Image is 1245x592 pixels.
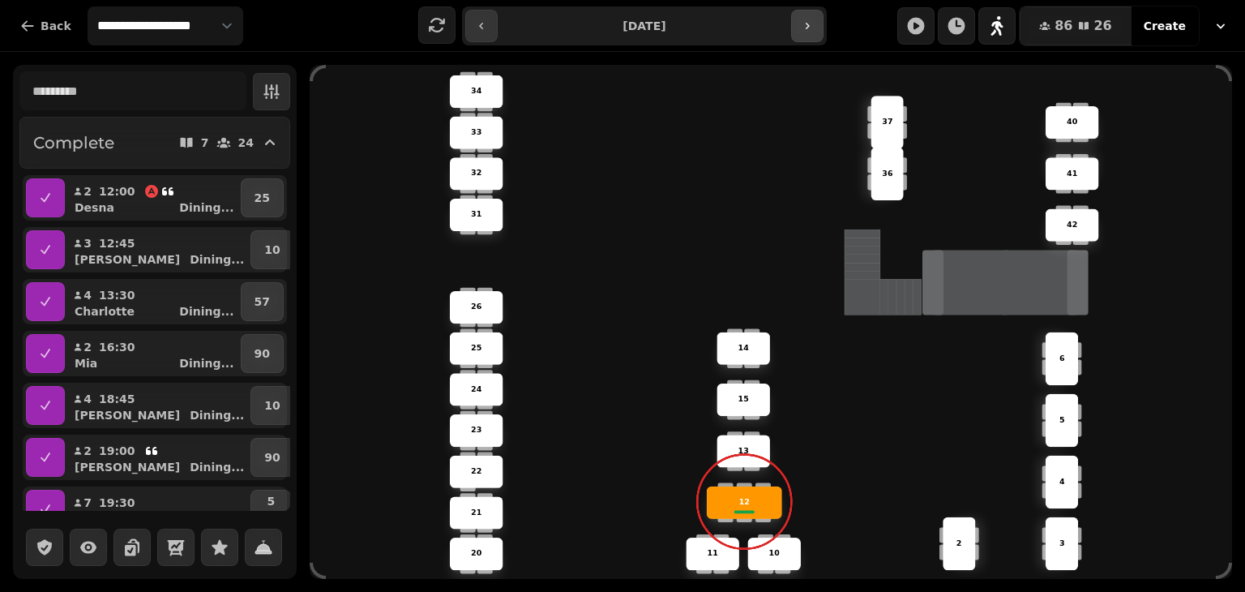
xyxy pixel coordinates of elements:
p: 32 [471,168,481,179]
p: 15 [738,394,749,405]
p: Dining ... [179,303,233,320]
p: 24 [471,384,481,395]
button: Create [1131,6,1199,45]
p: 7 [201,137,209,148]
p: 33 [471,127,481,138]
button: 216:30MiaDining... [68,334,237,373]
p: 4 [83,391,92,407]
p: 21 [471,507,481,518]
p: Dining ... [190,251,244,268]
p: 10 [264,242,280,258]
p: 57 [255,294,270,310]
span: Create [1144,20,1186,32]
p: 6 [1059,353,1065,364]
p: 5 [1059,414,1065,426]
p: 16:30 [99,339,135,355]
p: 19:30 [99,495,135,511]
p: 25 [255,190,270,206]
button: 212:00DesnaDining... [68,178,237,217]
p: [PERSON_NAME] [75,407,180,423]
p: 14 [738,343,749,354]
p: Desna [75,199,114,216]
p: 10 [264,397,280,414]
p: 19:00 [99,443,135,459]
p: 13 [738,445,749,457]
p: ... [264,509,277,526]
p: 90 [264,449,280,465]
span: 86 [1055,19,1072,32]
p: 7 [83,495,92,511]
p: 42 [1067,220,1077,231]
button: 719:30[PERSON_NAME]Dining... [68,490,247,529]
p: 90 [255,345,270,362]
button: 10 [250,386,293,425]
button: 219:00[PERSON_NAME]Dining... [68,438,247,477]
p: 5 [264,493,277,509]
button: 25 [241,178,284,217]
p: 41 [1067,168,1077,179]
button: 5... [250,490,291,529]
p: 25 [471,343,481,354]
p: 3 [83,235,92,251]
p: 4 [83,287,92,303]
p: 13:30 [99,287,135,303]
p: 2 [83,183,92,199]
p: 2 [83,443,92,459]
p: [PERSON_NAME] [75,251,180,268]
button: 312:45[PERSON_NAME]Dining... [68,230,247,269]
button: 90 [250,438,293,477]
p: 36 [882,168,892,179]
button: Back [6,6,84,45]
button: 90 [241,334,284,373]
p: 10 [769,548,780,560]
p: Mia [75,355,97,371]
p: [PERSON_NAME] [75,459,180,475]
p: 12:00 [99,183,135,199]
button: Complete724 [19,117,290,169]
span: 26 [1093,19,1111,32]
p: 26 [471,302,481,313]
h2: Complete [33,131,114,154]
p: 31 [471,209,481,221]
p: 11 [708,548,718,560]
p: 23 [471,425,481,436]
p: Dining ... [190,407,244,423]
p: 37 [882,117,892,128]
p: 34 [471,86,481,97]
p: Dining ... [179,355,233,371]
p: 40 [1067,117,1077,128]
p: 2 [83,339,92,355]
p: 20 [471,548,481,560]
p: 4 [1059,476,1065,487]
button: 418:45[PERSON_NAME]Dining... [68,386,247,425]
p: 3 [1059,538,1065,549]
p: Dining ... [190,459,244,475]
button: 57 [241,282,284,321]
p: 24 [238,137,254,148]
p: Dining ... [179,199,233,216]
button: 413:30CharlotteDining... [68,282,237,321]
button: 8626 [1020,6,1132,45]
span: Back [41,20,71,32]
p: 12:45 [99,235,135,251]
p: Charlotte [75,303,135,320]
p: 18:45 [99,391,135,407]
p: 12 [739,497,750,508]
p: 22 [471,466,481,478]
button: 10 [250,230,293,269]
p: 2 [956,538,962,549]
